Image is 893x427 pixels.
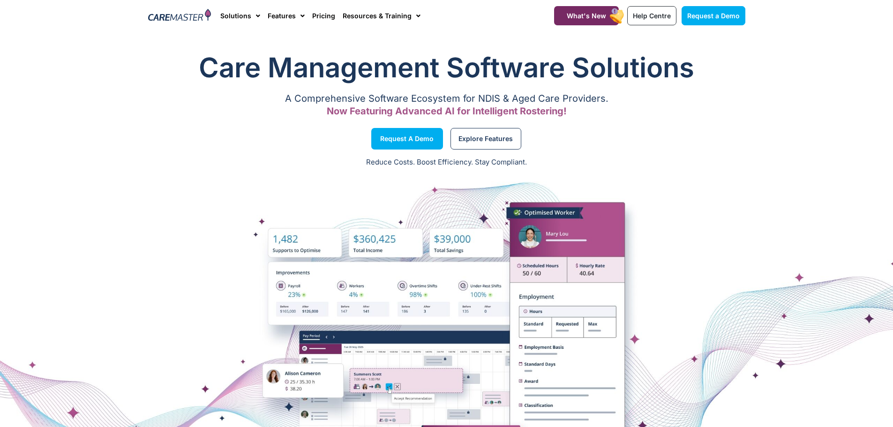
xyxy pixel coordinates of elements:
[450,128,521,150] a: Explore Features
[327,105,567,117] span: Now Featuring Advanced AI for Intelligent Rostering!
[6,157,887,168] p: Reduce Costs. Boost Efficiency. Stay Compliant.
[148,9,211,23] img: CareMaster Logo
[627,6,676,25] a: Help Centre
[148,96,745,102] p: A Comprehensive Software Ecosystem for NDIS & Aged Care Providers.
[633,12,671,20] span: Help Centre
[554,6,619,25] a: What's New
[380,136,434,141] span: Request a Demo
[148,49,745,86] h1: Care Management Software Solutions
[371,128,443,150] a: Request a Demo
[682,6,745,25] a: Request a Demo
[567,12,606,20] span: What's New
[687,12,740,20] span: Request a Demo
[458,136,513,141] span: Explore Features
